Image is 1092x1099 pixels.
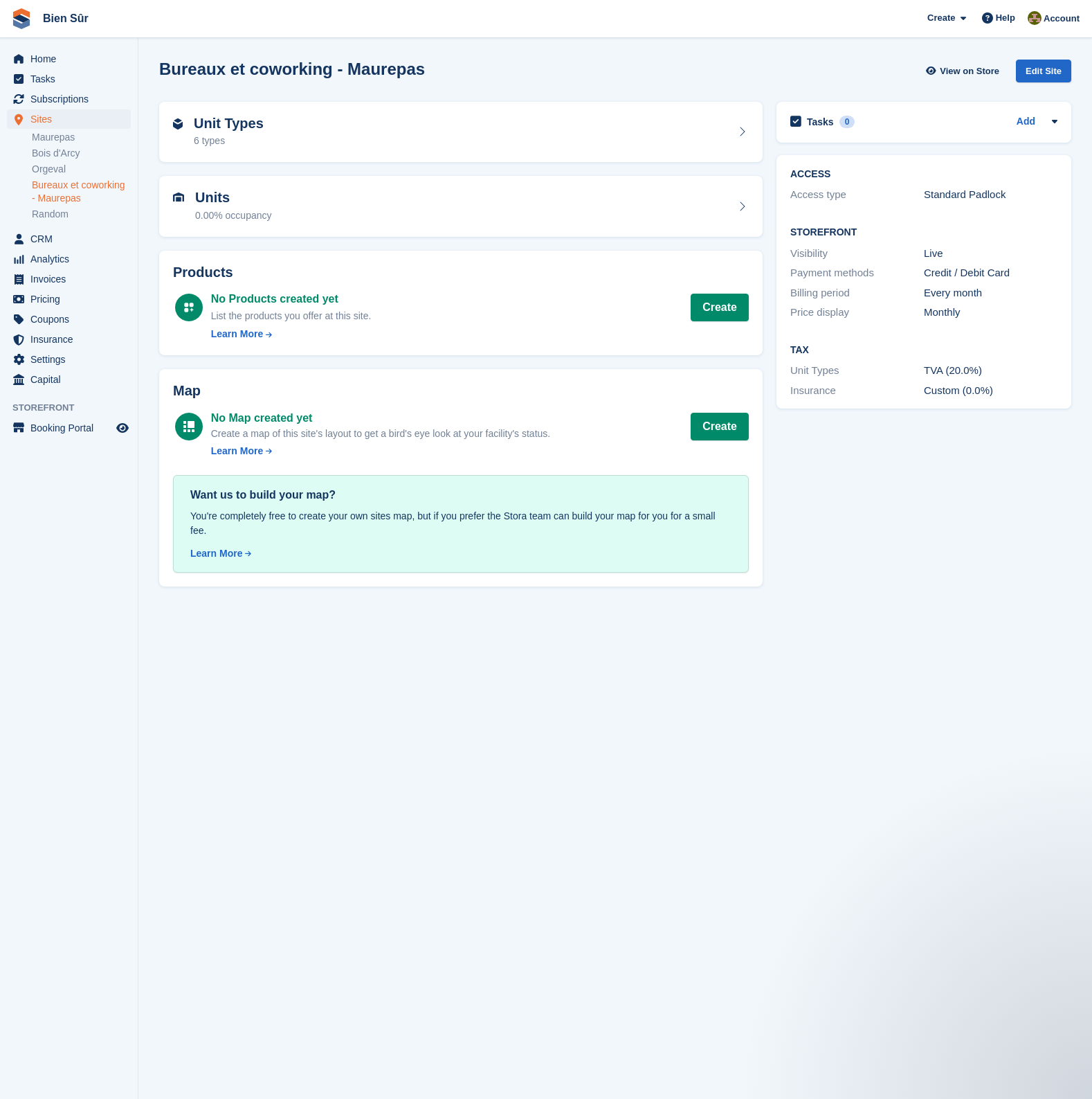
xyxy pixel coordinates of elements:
[924,60,1005,82] a: View on Store
[190,487,731,503] div: Want us to build your map?
[924,383,1057,399] div: Custom (0.0%)
[7,370,131,389] a: menu
[30,310,113,329] span: Coupons
[32,179,131,205] a: Bureaux et coworking - Maurepas
[7,269,131,289] a: menu
[32,147,131,160] a: Bois d'Arcy
[173,265,749,280] h2: Products
[7,49,131,69] a: menu
[12,401,138,415] span: Storefront
[924,305,1057,321] div: Monthly
[114,420,131,436] a: Preview store
[1044,12,1080,26] span: Account
[211,327,263,341] div: Learn More
[30,109,113,129] span: Sites
[1028,11,1041,25] img: Matthieu Burnand
[30,69,113,89] span: Tasks
[159,176,763,237] a: Units 0.00% occupancy
[211,327,372,341] a: Learn More
[839,116,855,128] div: 0
[30,269,113,289] span: Invoices
[183,302,194,313] img: custom-product-icn-white-7c27a13f52cf5f2f504a55ee73a895a1f82ff5669d69490e13668eaf7ade3bb5.svg
[790,285,924,301] div: Billing period
[7,249,131,269] a: menu
[195,208,272,223] div: 0.00% occupancy
[790,187,924,203] div: Access type
[32,208,131,221] a: Random
[790,363,924,379] div: Unit Types
[211,291,372,307] div: No Products created yet
[790,265,924,281] div: Payment methods
[30,418,113,438] span: Booking Portal
[7,229,131,249] a: menu
[195,190,272,206] h2: Units
[190,509,731,538] div: You're completely free to create your own sites map, but if you prefer the Stora team can build y...
[924,265,1057,281] div: Credit / Debit Card
[194,134,264,148] div: 6 types
[790,246,924,262] div: Visibility
[807,116,834,128] h2: Tasks
[30,370,113,389] span: Capital
[7,330,131,349] a: menu
[211,444,263,458] div: Learn More
[924,363,1057,379] div: TVA (20.0%)
[183,421,194,432] img: map-icn-white-8b231986280072e83805622d3debb4903e2986e43859118e7b4002611c8ef794.svg
[30,330,113,349] span: Insurance
[790,227,1057,238] h2: Storefront
[790,383,924,399] div: Insurance
[211,410,550,427] div: No Map created yet
[30,229,113,249] span: CRM
[190,546,731,561] a: Learn More
[32,163,131,176] a: Orgeval
[691,413,749,440] button: Create
[996,11,1015,25] span: Help
[30,350,113,369] span: Settings
[173,383,749,399] h2: Map
[940,64,999,78] span: View on Store
[1016,60,1071,82] div: Edit Site
[159,102,763,163] a: Unit Types 6 types
[7,89,131,109] a: menu
[173,118,183,129] img: unit-type-icn-2b2737a686de81e16bb02015468b77c625bbabd49415b5ef34ead5e3b44a266d.svg
[30,289,113,309] span: Pricing
[790,345,1057,356] h2: Tax
[7,310,131,329] a: menu
[7,69,131,89] a: menu
[11,8,32,29] img: stora-icon-8386f47178a22dfd0bd8f6a31ec36ba5ce8667c1dd55bd0f319d3a0aa187defe.svg
[32,131,131,144] a: Maurepas
[211,310,372,321] span: List the products you offer at this site.
[190,546,242,561] div: Learn More
[211,427,550,441] div: Create a map of this site's layout to get a bird's eye look at your facility's status.
[924,246,1057,262] div: Live
[194,116,264,132] h2: Unit Types
[924,285,1057,301] div: Every month
[173,193,184,202] img: unit-icn-7be61d7bf1b0ce9d3e12c5938cc71ed9869f7b940bace4675aadf7bd6d80202e.svg
[924,187,1057,203] div: Standard Padlock
[790,305,924,321] div: Price display
[7,350,131,369] a: menu
[159,60,425,78] h2: Bureaux et coworking - Maurepas
[790,169,1057,180] h2: ACCESS
[30,49,113,69] span: Home
[1016,60,1071,88] a: Edit Site
[7,109,131,129] a: menu
[30,89,113,109] span: Subscriptions
[7,289,131,309] a: menu
[30,249,113,269] span: Analytics
[1017,114,1035,130] a: Add
[7,418,131,438] a: menu
[927,11,955,25] span: Create
[37,7,94,30] a: Bien Sûr
[211,444,550,458] a: Learn More
[691,294,749,321] a: Create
